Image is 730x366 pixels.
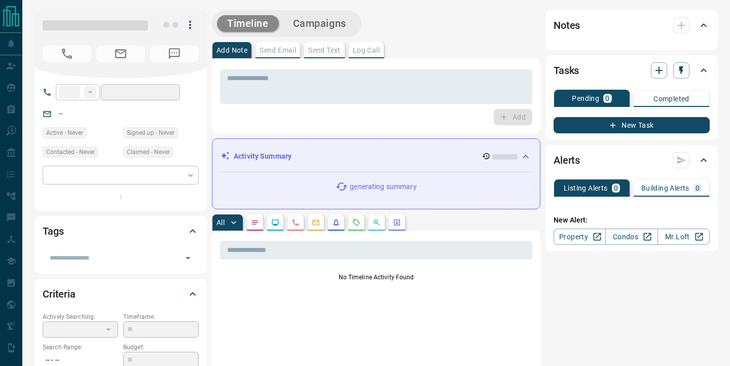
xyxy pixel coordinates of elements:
button: Campaigns [283,15,356,32]
span: Contacted - Never [46,147,95,157]
p: 0 [614,185,618,192]
p: Activity Summary [234,151,291,162]
a: Property [554,229,606,245]
p: Building Alerts [641,185,689,192]
div: Tasks [554,58,710,83]
svg: Calls [291,218,300,227]
p: Actively Searching: [43,312,118,321]
div: Activity Summary [221,147,532,166]
svg: Emails [312,218,320,227]
span: No Number [150,46,199,62]
div: Criteria [43,282,199,306]
p: Timeframe: [123,312,199,321]
svg: Notes [251,218,259,227]
a: -- [59,109,63,118]
p: Pending [572,95,599,102]
p: All [216,219,225,226]
svg: Listing Alerts [332,218,340,227]
h2: Notes [554,17,580,33]
svg: Agent Actions [393,218,401,227]
span: Claimed - Never [127,147,170,157]
p: Add Note [216,47,247,54]
button: Timeline [217,15,279,32]
p: Completed [653,95,689,102]
a: Mr.Loft [658,229,710,245]
svg: Opportunities [373,218,381,227]
p: New Alert: [554,215,710,226]
div: Alerts [554,148,710,172]
span: Signed up - Never [127,128,174,138]
svg: Lead Browsing Activity [271,218,279,227]
span: No Number [43,46,91,62]
button: Open [181,251,195,265]
p: 0 [696,185,700,192]
div: Notes [554,13,710,38]
span: Active - Never [46,128,83,138]
h2: Tags [43,223,63,239]
button: New Task [554,117,710,133]
h2: Tasks [554,62,579,79]
p: Budget: [123,343,199,352]
a: Condos [605,229,658,245]
span: No Email [96,46,145,62]
p: generating summary [350,181,416,192]
p: No Timeline Activity Found [220,273,532,282]
p: 0 [605,95,609,102]
p: Listing Alerts [564,185,608,192]
h2: Alerts [554,152,580,168]
div: Tags [43,219,199,243]
p: Search Range: [43,343,118,352]
svg: Requests [352,218,360,227]
h2: Criteria [43,286,76,302]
